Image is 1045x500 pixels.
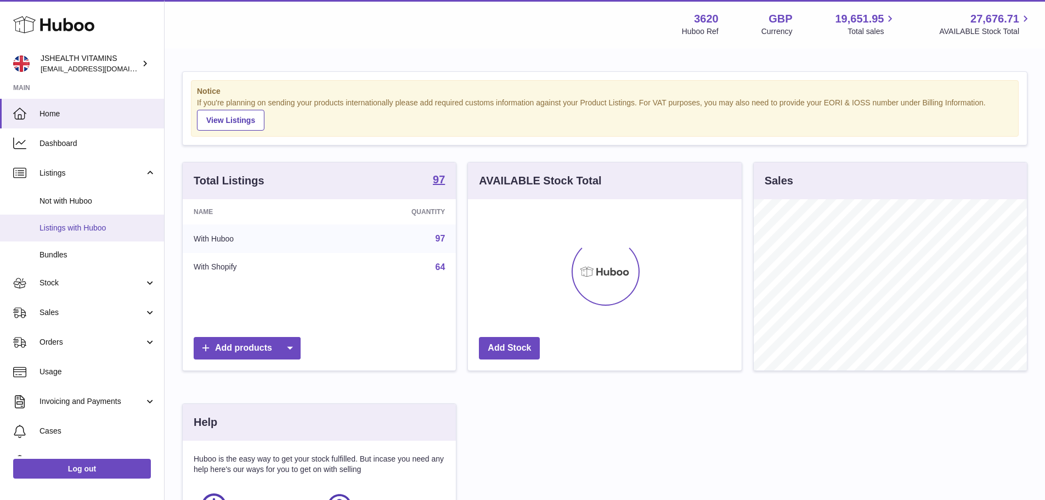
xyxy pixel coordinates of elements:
[183,199,330,224] th: Name
[39,337,144,347] span: Orders
[436,234,445,243] a: 97
[39,168,144,178] span: Listings
[39,109,156,119] span: Home
[39,138,156,149] span: Dashboard
[330,199,456,224] th: Quantity
[848,26,896,37] span: Total sales
[41,53,139,74] div: JSHEALTH VITAMINS
[682,26,719,37] div: Huboo Ref
[479,337,540,359] a: Add Stock
[183,224,330,253] td: With Huboo
[197,86,1013,97] strong: Notice
[39,196,156,206] span: Not with Huboo
[13,459,151,479] a: Log out
[39,278,144,288] span: Stock
[39,250,156,260] span: Bundles
[194,173,264,188] h3: Total Listings
[433,174,445,187] a: 97
[433,174,445,185] strong: 97
[970,12,1019,26] span: 27,676.71
[197,110,264,131] a: View Listings
[39,307,144,318] span: Sales
[183,253,330,282] td: With Shopify
[194,415,217,430] h3: Help
[39,396,144,407] span: Invoicing and Payments
[694,12,719,26] strong: 3620
[761,26,793,37] div: Currency
[765,173,793,188] h3: Sales
[39,456,156,466] span: Channels
[939,26,1032,37] span: AVAILABLE Stock Total
[835,12,884,26] span: 19,651.95
[194,337,301,359] a: Add products
[479,173,601,188] h3: AVAILABLE Stock Total
[39,426,156,436] span: Cases
[194,454,445,475] p: Huboo is the easy way to get your stock fulfilled. But incase you need any help here's our ways f...
[436,262,445,272] a: 64
[769,12,792,26] strong: GBP
[939,12,1032,37] a: 27,676.71 AVAILABLE Stock Total
[13,55,30,72] img: internalAdmin-3620@internal.huboo.com
[39,223,156,233] span: Listings with Huboo
[835,12,896,37] a: 19,651.95 Total sales
[197,98,1013,131] div: If you're planning on sending your products internationally please add required customs informati...
[41,64,161,73] span: [EMAIL_ADDRESS][DOMAIN_NAME]
[39,367,156,377] span: Usage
